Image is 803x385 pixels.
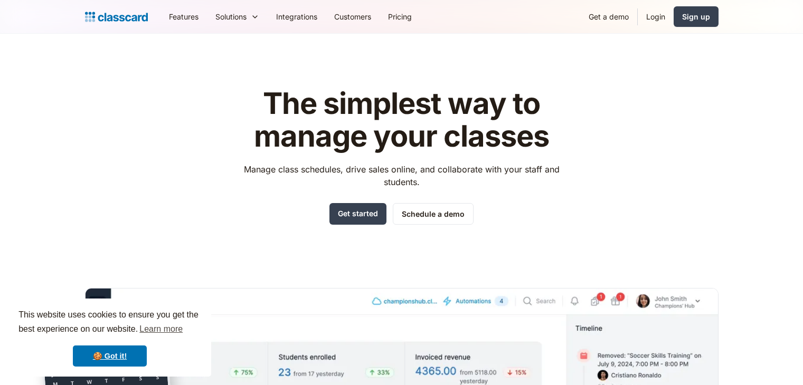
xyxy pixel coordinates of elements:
[8,299,211,377] div: cookieconsent
[380,5,420,28] a: Pricing
[234,88,569,152] h1: The simplest way to manage your classes
[580,5,637,28] a: Get a demo
[682,11,710,22] div: Sign up
[85,9,148,24] a: home
[215,11,247,22] div: Solutions
[329,203,386,225] a: Get started
[73,345,147,367] a: dismiss cookie message
[138,321,184,337] a: learn more about cookies
[207,5,268,28] div: Solutions
[326,5,380,28] a: Customers
[268,5,326,28] a: Integrations
[674,6,719,27] a: Sign up
[234,163,569,188] p: Manage class schedules, drive sales online, and collaborate with your staff and students.
[18,309,201,337] span: This website uses cookies to ensure you get the best experience on our website.
[393,203,474,225] a: Schedule a demo
[638,5,674,28] a: Login
[160,5,207,28] a: Features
